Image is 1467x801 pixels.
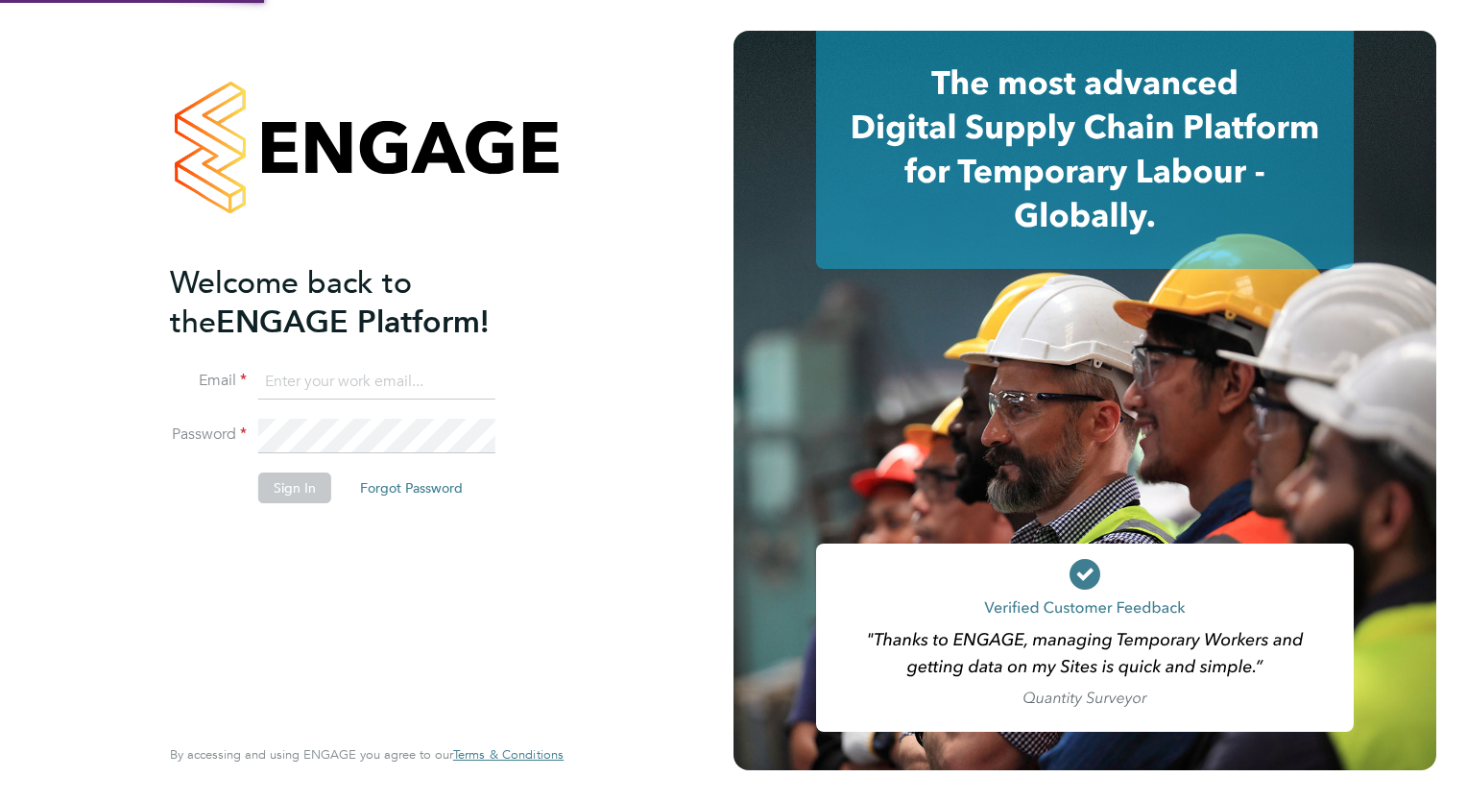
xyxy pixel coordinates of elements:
label: Password [170,425,247,445]
button: Forgot Password [345,473,478,503]
span: By accessing and using ENGAGE you agree to our [170,746,564,763]
span: Terms & Conditions [453,746,564,763]
input: Enter your work email... [258,365,495,400]
button: Sign In [258,473,331,503]
span: Welcome back to the [170,264,412,341]
a: Terms & Conditions [453,747,564,763]
label: Email [170,371,247,391]
h2: ENGAGE Platform! [170,263,544,342]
